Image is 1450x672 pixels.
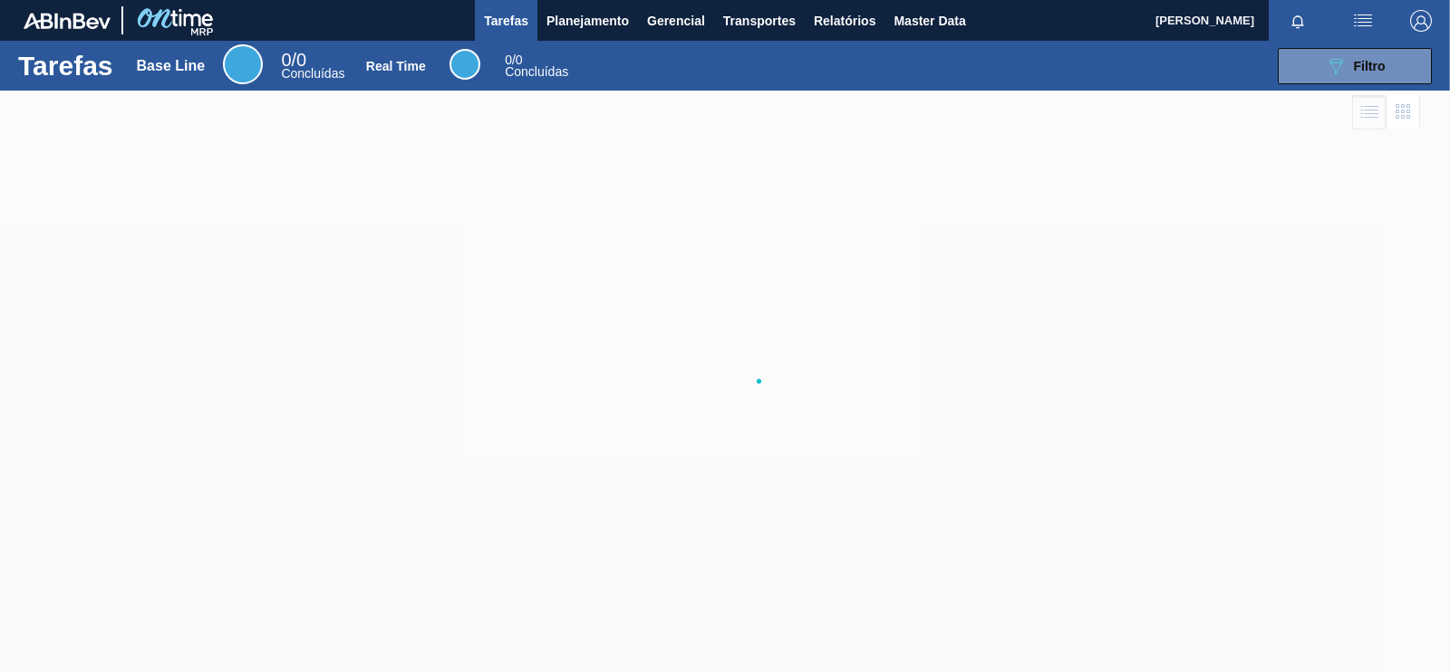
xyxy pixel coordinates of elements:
[484,10,528,32] span: Tarefas
[1278,48,1432,84] button: Filtro
[223,44,263,84] div: Base Line
[24,13,111,29] img: TNhmsLtSVTkK8tSr43FrP2fwEKptu5GPRR3wAAAABJRU5ErkJggg==
[137,58,206,74] div: Base Line
[894,10,965,32] span: Master Data
[281,50,291,70] span: 0
[281,66,344,81] span: Concluídas
[505,53,512,67] span: 0
[281,53,344,80] div: Base Line
[505,54,568,78] div: Real Time
[1269,8,1327,34] button: Notificações
[647,10,705,32] span: Gerencial
[1352,10,1374,32] img: userActions
[723,10,796,32] span: Transportes
[505,53,522,67] span: / 0
[546,10,629,32] span: Planejamento
[449,49,480,80] div: Real Time
[1354,59,1386,73] span: Filtro
[814,10,875,32] span: Relatórios
[281,50,306,70] span: / 0
[18,55,113,76] h1: Tarefas
[505,64,568,79] span: Concluídas
[1410,10,1432,32] img: Logout
[366,59,426,73] div: Real Time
